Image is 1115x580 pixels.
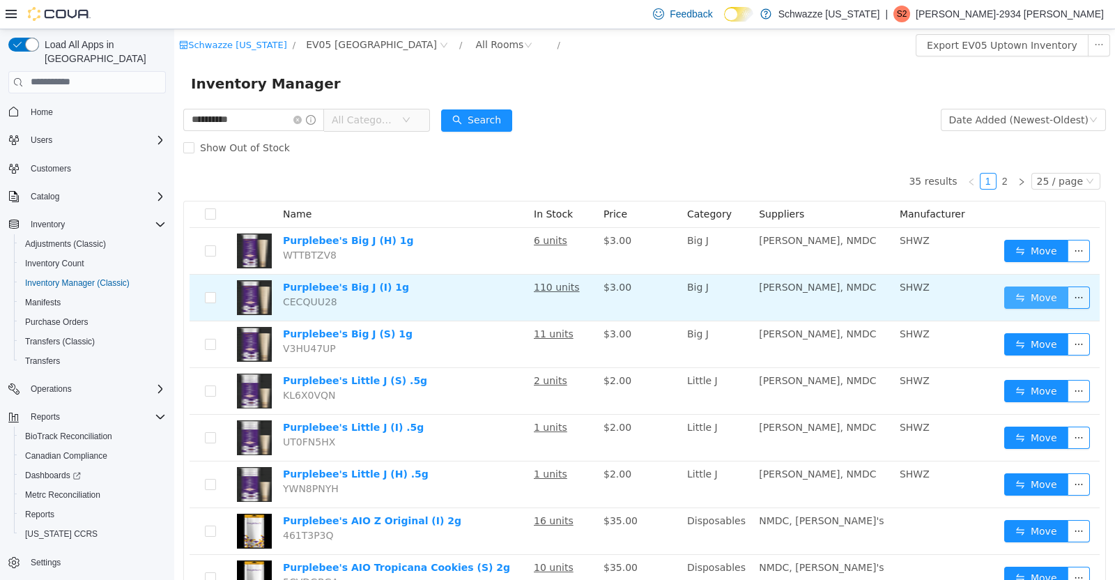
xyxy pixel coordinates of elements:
button: icon: ellipsis [893,257,916,280]
u: 10 units [360,533,399,544]
button: Operations [25,381,77,397]
span: [PERSON_NAME], NMDC [585,299,702,310]
span: $2.00 [429,439,457,450]
span: Dashboards [25,470,81,481]
span: SHWZ [725,439,755,450]
a: Purplebee's Big J (H) 1g [109,206,240,217]
span: / [383,10,385,21]
i: icon: close-circle [266,12,274,20]
li: 2 [822,144,839,160]
span: 5CVDGBGA [109,547,164,558]
td: Little J [507,339,579,386]
a: Reports [20,506,60,523]
span: Purchase Orders [25,316,89,328]
button: Metrc Reconciliation [14,485,171,505]
button: Adjustments (Classic) [14,234,171,254]
button: BioTrack Reconciliation [14,427,171,446]
img: Purplebee's Little J (S) .5g hero shot [63,344,98,379]
span: Category [513,179,557,190]
li: Next Page [839,144,856,160]
td: Disposables [507,526,579,572]
div: Date Added (Newest-Oldest) [775,80,914,101]
div: 25 / page [863,144,909,160]
img: Purplebee's AIO Tropicana Cookies (S) 2g hero shot [63,531,98,566]
input: Dark Mode [724,7,753,22]
span: Customers [31,163,71,174]
a: Purplebee's Little J (I) .5g [109,392,249,404]
span: Catalog [25,188,166,205]
i: icon: close-circle [350,12,358,20]
u: 1 units [360,439,393,450]
span: V3HU47UP [109,314,162,325]
div: All Rooms [301,5,349,26]
span: Operations [25,381,166,397]
u: 110 units [360,252,406,264]
span: Manifests [25,297,61,308]
button: icon: swapMove [830,257,894,280]
li: Previous Page [789,144,806,160]
span: Customers [25,160,166,177]
span: Name [109,179,137,190]
button: Catalog [25,188,65,205]
a: Adjustments (Classic) [20,236,111,252]
a: icon: shopSchwazze [US_STATE] [5,10,113,21]
span: $3.00 [429,206,457,217]
span: Metrc Reconciliation [20,487,166,503]
a: 2 [823,144,838,160]
button: Inventory Count [14,254,171,273]
a: 1 [806,144,822,160]
img: Purplebee's Little J (I) .5g hero shot [63,391,98,426]
i: icon: left [793,148,801,157]
button: icon: swapMove [830,537,894,560]
button: Transfers [14,351,171,371]
span: Transfers [25,356,60,367]
span: Reports [20,506,166,523]
button: Inventory [3,215,171,234]
span: Home [25,103,166,121]
span: Settings [31,557,61,568]
a: Home [25,104,59,121]
span: $3.00 [429,299,457,310]
i: icon: right [843,148,852,157]
span: Operations [31,383,72,395]
a: Purchase Orders [20,314,94,330]
span: Inventory [25,216,166,233]
i: icon: down [912,148,920,158]
span: Transfers (Classic) [20,333,166,350]
i: icon: down [915,86,923,96]
span: 461T3P3Q [109,501,160,512]
span: CECQUU28 [109,267,163,278]
span: $2.00 [429,346,457,357]
span: / [285,10,288,21]
span: Reports [25,509,54,520]
span: Transfers [20,353,166,369]
span: All Categories [157,84,221,98]
td: Disposables [507,479,579,526]
button: icon: ellipsis [893,351,916,373]
button: Settings [3,552,171,572]
button: Users [3,130,171,150]
button: Inventory [25,216,70,233]
a: Metrc Reconciliation [20,487,106,503]
p: [PERSON_NAME]-2934 [PERSON_NAME] [916,6,1104,22]
button: Users [25,132,58,148]
span: [PERSON_NAME], NMDC [585,439,702,450]
button: Catalog [3,187,171,206]
a: Settings [25,554,66,571]
span: In Stock [360,179,399,190]
span: Price [429,179,453,190]
a: Purplebee's Big J (I) 1g [109,252,235,264]
span: $35.00 [429,486,463,497]
button: Home [3,102,171,122]
span: / [118,10,121,21]
td: Little J [507,432,579,479]
a: Inventory Count [20,255,90,272]
button: Operations [3,379,171,399]
span: YWN8PNYH [109,454,164,465]
u: 16 units [360,486,399,497]
a: Transfers [20,353,66,369]
button: icon: swapMove [830,444,894,466]
a: Customers [25,160,77,177]
div: Steven-2934 Fuentes [893,6,910,22]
